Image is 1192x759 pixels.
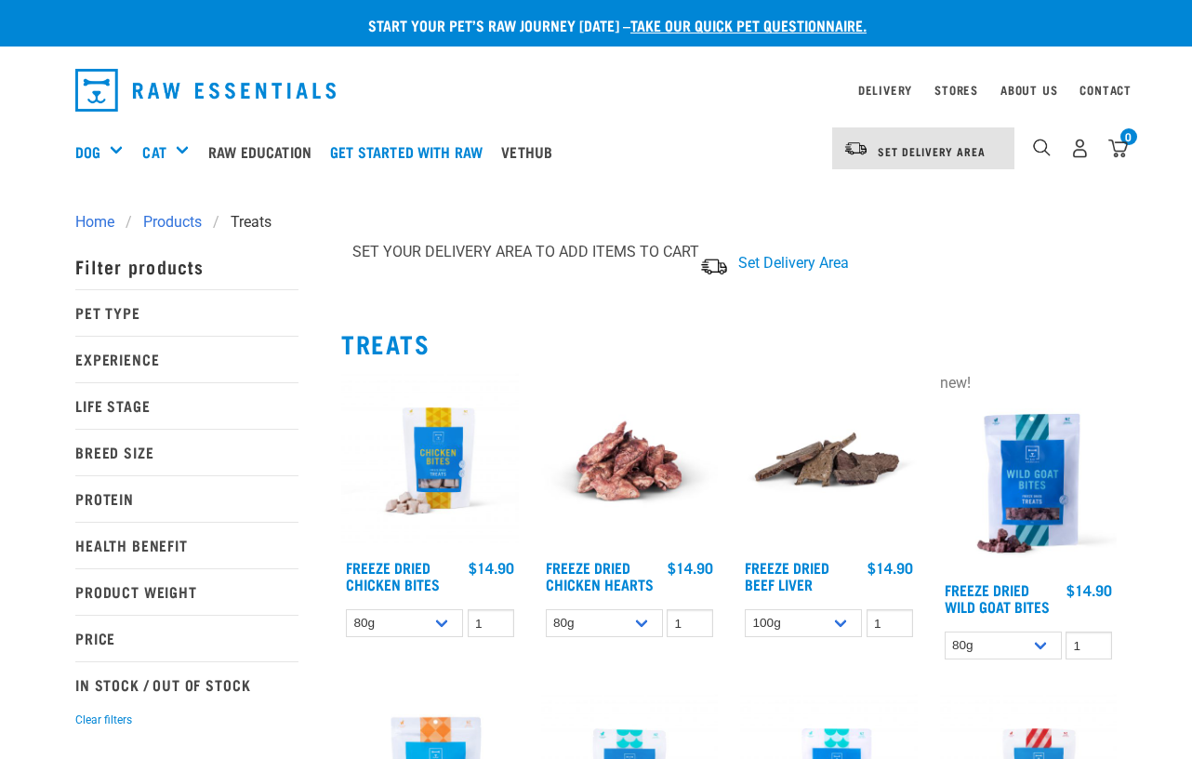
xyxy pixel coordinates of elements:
span: Products [143,211,202,233]
a: Vethub [497,114,566,189]
p: Breed Size [75,429,298,475]
div: $14.90 [469,559,514,576]
input: 1 [1066,632,1112,660]
img: home-icon@2x.png [1108,139,1128,158]
img: van-moving.png [843,140,868,157]
div: new! [940,372,1118,394]
div: $14.90 [668,559,713,576]
a: Freeze Dried Wild Goat Bites [945,585,1050,610]
p: Protein [75,475,298,522]
img: Raw Essentials Freeze Dried Wild Goat Bites PetTreats Product Shot [940,394,1118,572]
img: Stack Of Freeze Dried Beef Liver For Pets [740,372,918,550]
p: Life Stage [75,382,298,429]
img: FD Chicken Hearts [541,372,719,550]
span: Set Delivery Area [738,254,849,272]
button: Clear filters [75,712,132,728]
h2: Treats [341,329,1117,358]
a: Stores [934,87,978,93]
input: 1 [468,609,514,638]
a: Freeze Dried Beef Liver [745,563,829,588]
img: Raw Essentials Logo [75,69,336,112]
div: $14.90 [868,559,913,576]
p: Health Benefit [75,522,298,568]
a: Home [75,211,126,233]
nav: dropdown navigation [60,61,1132,119]
p: Price [75,615,298,661]
p: Pet Type [75,289,298,336]
a: take our quick pet questionnaire. [630,20,867,29]
a: Raw Education [204,114,325,189]
span: Set Delivery Area [878,148,986,154]
span: Home [75,211,114,233]
p: Filter products [75,243,298,289]
div: 0 [1120,128,1137,145]
div: $14.90 [1066,581,1112,598]
img: home-icon-1@2x.png [1033,139,1051,156]
a: Freeze Dried Chicken Bites [346,563,440,588]
a: Freeze Dried Chicken Hearts [546,563,654,588]
p: Product Weight [75,568,298,615]
a: Dog [75,140,100,163]
a: Delivery [858,87,912,93]
input: 1 [867,609,913,638]
a: About Us [1000,87,1057,93]
img: user.png [1070,139,1090,158]
nav: breadcrumbs [75,211,1117,233]
a: Get started with Raw [325,114,497,189]
a: Contact [1079,87,1132,93]
img: RE Product Shoot 2023 Nov8581 [341,372,519,550]
a: Products [132,211,213,233]
a: Cat [142,140,166,163]
img: van-moving.png [699,257,729,276]
input: 1 [667,609,713,638]
p: SET YOUR DELIVERY AREA TO ADD ITEMS TO CART [352,241,699,263]
p: In Stock / Out Of Stock [75,661,298,708]
p: Experience [75,336,298,382]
